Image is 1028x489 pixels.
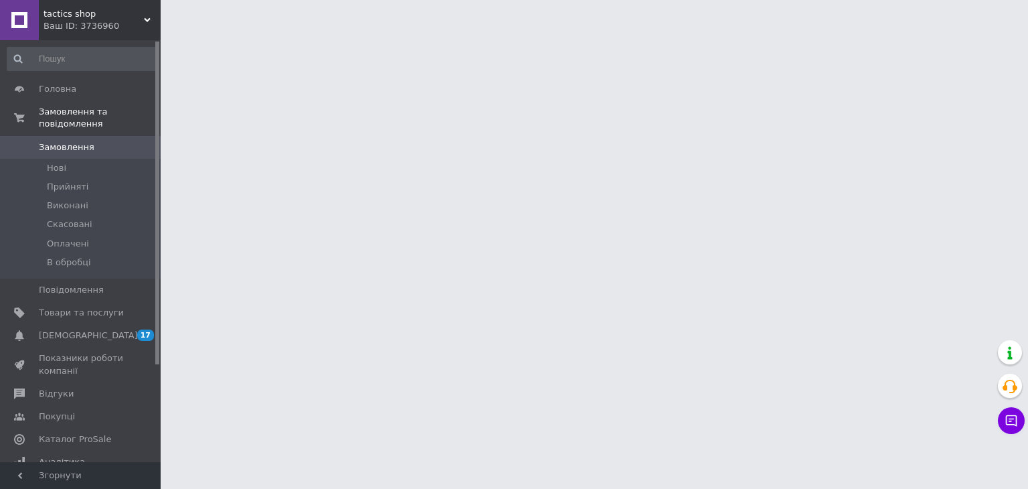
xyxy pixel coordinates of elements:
[39,433,111,445] span: Каталог ProSale
[998,407,1025,434] button: Чат з покупцем
[39,330,138,342] span: [DEMOGRAPHIC_DATA]
[39,388,74,400] span: Відгуки
[39,83,76,95] span: Головна
[47,218,92,230] span: Скасовані
[47,162,66,174] span: Нові
[137,330,154,341] span: 17
[39,141,94,153] span: Замовлення
[39,307,124,319] span: Товари та послуги
[47,181,88,193] span: Прийняті
[47,238,89,250] span: Оплачені
[44,8,144,20] span: tactics shop
[39,411,75,423] span: Покупці
[7,47,158,71] input: Пошук
[39,106,161,130] span: Замовлення та повідомлення
[39,352,124,376] span: Показники роботи компанії
[39,284,104,296] span: Повідомлення
[44,20,161,32] div: Ваш ID: 3736960
[47,257,91,269] span: В обробці
[39,456,85,468] span: Аналітика
[47,200,88,212] span: Виконані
